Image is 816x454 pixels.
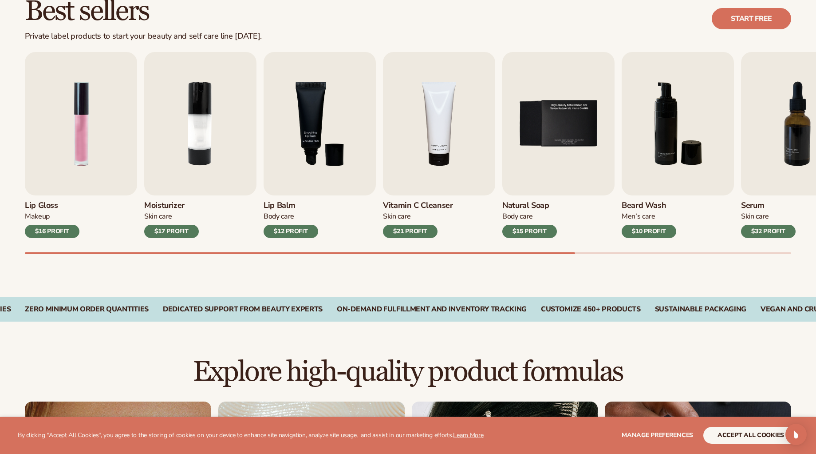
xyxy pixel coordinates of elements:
h2: Explore high-quality product formulas [25,357,791,387]
div: $12 PROFIT [264,225,318,238]
div: $32 PROFIT [741,225,796,238]
a: 3 / 9 [264,52,376,238]
div: Men’s Care [622,212,676,221]
div: CUSTOMIZE 450+ PRODUCTS [541,305,641,314]
div: $15 PROFIT [502,225,557,238]
div: On-Demand Fulfillment and Inventory Tracking [337,305,527,314]
p: By clicking "Accept All Cookies", you agree to the storing of cookies on your device to enhance s... [18,432,484,439]
div: Dedicated Support From Beauty Experts [163,305,323,314]
div: Open Intercom Messenger [785,424,807,445]
a: 2 / 9 [144,52,256,238]
a: 1 / 9 [25,52,137,238]
div: $21 PROFIT [383,225,438,238]
span: Manage preferences [622,431,693,439]
div: SUSTAINABLE PACKAGING [655,305,746,314]
h3: Beard Wash [622,201,676,211]
a: 6 / 9 [622,52,734,238]
button: Manage preferences [622,427,693,444]
div: Makeup [25,212,79,221]
h3: Lip Balm [264,201,318,211]
div: Body Care [502,212,557,221]
a: Start free [712,8,791,29]
a: 5 / 9 [502,52,615,238]
div: Private label products to start your beauty and self care line [DATE]. [25,32,262,41]
button: accept all cookies [703,427,798,444]
h3: Vitamin C Cleanser [383,201,453,211]
h3: Natural Soap [502,201,557,211]
h3: Serum [741,201,796,211]
div: $16 PROFIT [25,225,79,238]
div: Body Care [264,212,318,221]
h3: Lip Gloss [25,201,79,211]
div: Skin Care [144,212,199,221]
div: Skin Care [383,212,453,221]
div: $17 PROFIT [144,225,199,238]
a: Learn More [453,431,483,439]
h3: Moisturizer [144,201,199,211]
div: Skin Care [741,212,796,221]
div: $10 PROFIT [622,225,676,238]
div: Zero Minimum Order QuantitieS [25,305,149,314]
a: 4 / 9 [383,52,495,238]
